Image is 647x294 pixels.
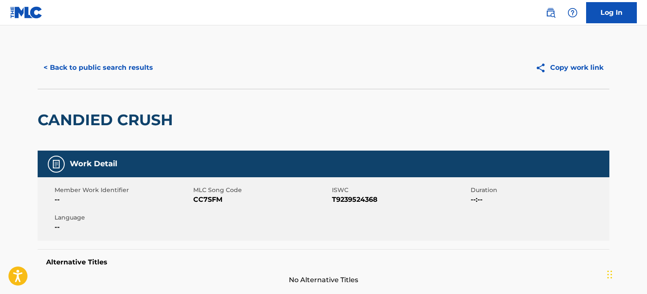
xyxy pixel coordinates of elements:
[193,195,330,205] span: CC7SFM
[332,186,469,195] span: ISWC
[55,195,191,205] span: --
[38,110,177,129] h2: CANDIED CRUSH
[586,2,637,23] a: Log In
[38,57,159,78] button: < Back to public search results
[55,186,191,195] span: Member Work Identifier
[55,222,191,232] span: --
[542,4,559,21] a: Public Search
[70,159,117,169] h5: Work Detail
[567,8,578,18] img: help
[564,4,581,21] div: Help
[535,63,550,73] img: Copy work link
[51,159,61,169] img: Work Detail
[529,57,609,78] button: Copy work link
[55,213,191,222] span: Language
[607,262,612,287] div: Drag
[10,6,43,19] img: MLC Logo
[193,186,330,195] span: MLC Song Code
[605,253,647,294] iframe: Chat Widget
[471,186,607,195] span: Duration
[546,8,556,18] img: search
[46,258,601,267] h5: Alternative Titles
[332,195,469,205] span: T9239524368
[471,195,607,205] span: --:--
[38,275,609,285] span: No Alternative Titles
